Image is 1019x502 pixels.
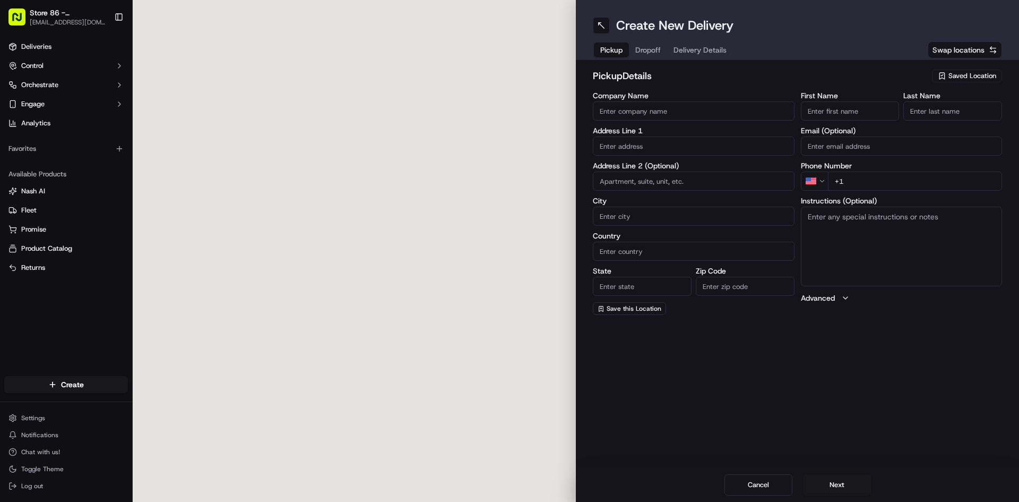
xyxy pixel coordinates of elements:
[593,172,795,191] input: Apartment, suite, unit, etc.
[593,267,692,275] label: State
[21,186,45,196] span: Nash AI
[21,482,43,490] span: Log out
[30,18,108,27] button: [EMAIL_ADDRESS][DOMAIN_NAME]
[593,101,795,121] input: Enter company name
[928,41,1002,58] button: Swap locations
[696,277,795,296] input: Enter zip code
[803,474,871,496] button: Next
[21,206,37,215] span: Fleet
[616,17,733,34] h1: Create New Delivery
[903,101,1002,121] input: Enter last name
[801,162,1003,169] label: Phone Number
[801,137,1003,156] input: Enter email address
[801,293,1003,303] button: Advanced
[4,259,128,276] button: Returns
[593,242,795,261] input: Enter country
[828,172,1003,191] input: Enter phone number
[8,206,124,215] a: Fleet
[801,92,900,99] label: First Name
[4,462,128,477] button: Toggle Theme
[61,379,84,390] span: Create
[593,137,795,156] input: Enter address
[801,293,835,303] label: Advanced
[593,127,795,134] label: Address Line 1
[696,267,795,275] label: Zip Code
[593,92,795,99] label: Company Name
[932,45,985,55] span: Swap locations
[8,186,124,196] a: Nash AI
[21,118,50,128] span: Analytics
[593,207,795,226] input: Enter city
[21,414,45,422] span: Settings
[903,92,1002,99] label: Last Name
[673,45,727,55] span: Delivery Details
[21,244,72,253] span: Product Catalog
[4,76,128,93] button: Orchestrate
[21,225,46,234] span: Promise
[724,474,792,496] button: Cancel
[21,431,58,439] span: Notifications
[4,376,128,393] button: Create
[948,71,996,81] span: Saved Location
[4,140,128,157] div: Favorites
[21,448,60,456] span: Chat with us!
[4,479,128,494] button: Log out
[4,411,128,426] button: Settings
[8,225,124,234] a: Promise
[4,240,128,257] button: Product Catalog
[593,162,795,169] label: Address Line 2 (Optional)
[4,38,128,55] a: Deliveries
[8,244,124,253] a: Product Catalog
[801,127,1003,134] label: Email (Optional)
[593,277,692,296] input: Enter state
[4,202,128,219] button: Fleet
[8,263,124,273] a: Returns
[593,197,795,205] label: City
[4,57,128,74] button: Control
[4,445,128,460] button: Chat with us!
[30,7,108,18] button: Store 86 - [GEOGRAPHIC_DATA] ([GEOGRAPHIC_DATA]) (Just Salad)
[4,96,128,113] button: Engage
[932,69,1002,83] button: Saved Location
[593,302,666,315] button: Save this Location
[4,166,128,183] div: Available Products
[593,232,795,240] label: Country
[21,80,58,90] span: Orchestrate
[801,101,900,121] input: Enter first name
[4,428,128,443] button: Notifications
[600,45,623,55] span: Pickup
[21,465,64,473] span: Toggle Theme
[4,4,110,30] button: Store 86 - [GEOGRAPHIC_DATA] ([GEOGRAPHIC_DATA]) (Just Salad)[EMAIL_ADDRESS][DOMAIN_NAME]
[4,183,128,200] button: Nash AI
[21,42,51,52] span: Deliveries
[593,69,926,83] h2: pickup Details
[635,45,661,55] span: Dropoff
[4,115,128,132] a: Analytics
[801,197,1003,205] label: Instructions (Optional)
[607,304,661,313] span: Save this Location
[21,263,45,273] span: Returns
[4,221,128,238] button: Promise
[21,99,45,109] span: Engage
[21,61,44,71] span: Control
